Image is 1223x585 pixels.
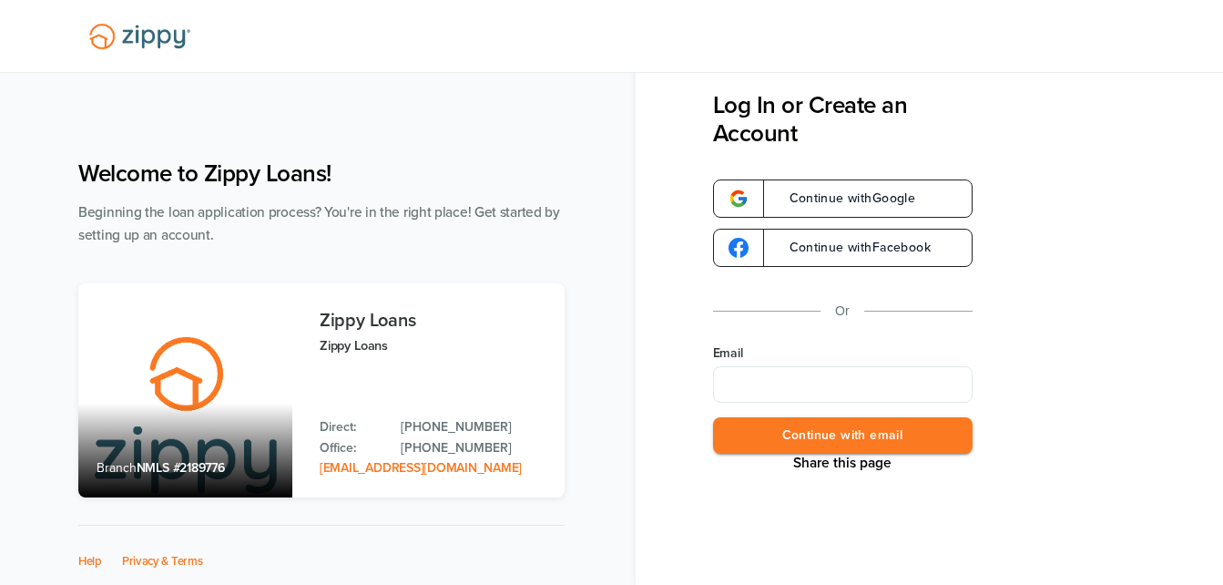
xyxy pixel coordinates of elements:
[713,229,973,267] a: google-logoContinue withFacebook
[835,300,850,323] p: Or
[401,417,546,437] a: Direct Phone: 512-975-2947
[78,204,560,243] span: Beginning the loan application process? You're in the right place! Get started by setting up an a...
[78,15,201,57] img: Lender Logo
[729,238,749,258] img: google-logo
[78,554,102,569] a: Help
[320,460,522,476] a: Email Address: zippyguide@zippymh.com
[78,159,565,188] h1: Welcome to Zippy Loans!
[713,180,973,218] a: google-logoContinue withGoogle
[713,417,973,455] button: Continue with email
[713,91,973,148] h3: Log In or Create an Account
[122,554,203,569] a: Privacy & Terms
[788,454,897,472] button: Share This Page
[137,460,225,476] span: NMLS #2189776
[771,241,931,254] span: Continue with Facebook
[320,438,382,458] p: Office:
[401,438,546,458] a: Office Phone: 512-975-2947
[713,344,973,363] label: Email
[320,335,546,356] p: Zippy Loans
[771,192,916,205] span: Continue with Google
[713,366,973,403] input: Email Address
[320,417,382,437] p: Direct:
[97,460,137,476] span: Branch
[729,189,749,209] img: google-logo
[320,311,546,331] h3: Zippy Loans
